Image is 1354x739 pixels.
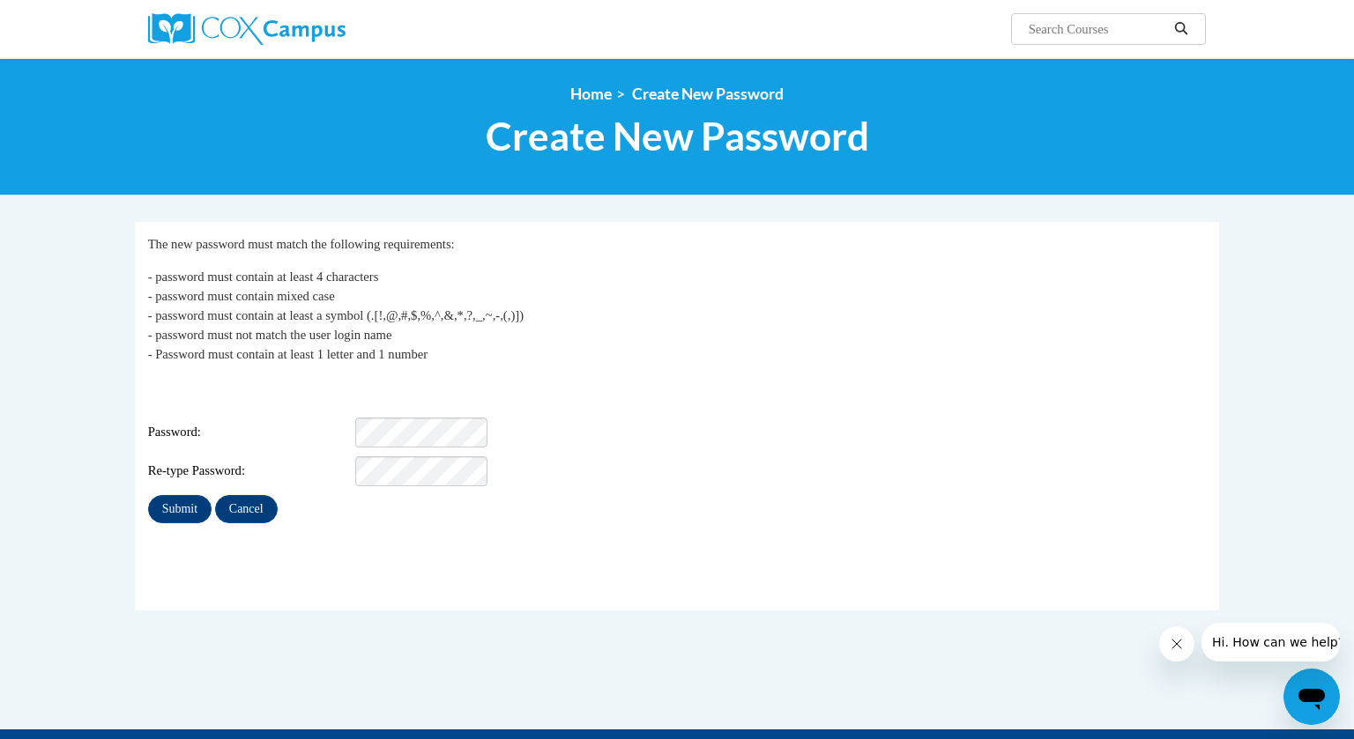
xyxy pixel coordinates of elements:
span: Create New Password [632,85,784,103]
iframe: Close message [1159,626,1194,661]
span: Password: [148,423,353,442]
a: Cox Campus [148,13,483,45]
input: Search Courses [1027,18,1168,40]
iframe: Button to launch messaging window [1283,669,1340,725]
span: Create New Password [486,113,869,159]
span: The new password must match the following requirements: [148,237,455,251]
input: Submit [148,495,212,523]
iframe: Message from company [1201,623,1340,661]
span: - password must contain at least 4 characters - password must contain mixed case - password must ... [148,270,524,361]
button: Search [1168,18,1194,40]
a: Home [570,85,612,103]
span: Re-type Password: [148,462,353,481]
img: Cox Campus [148,13,346,45]
span: Hi. How can we help? [11,12,143,26]
input: Cancel [215,495,278,523]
